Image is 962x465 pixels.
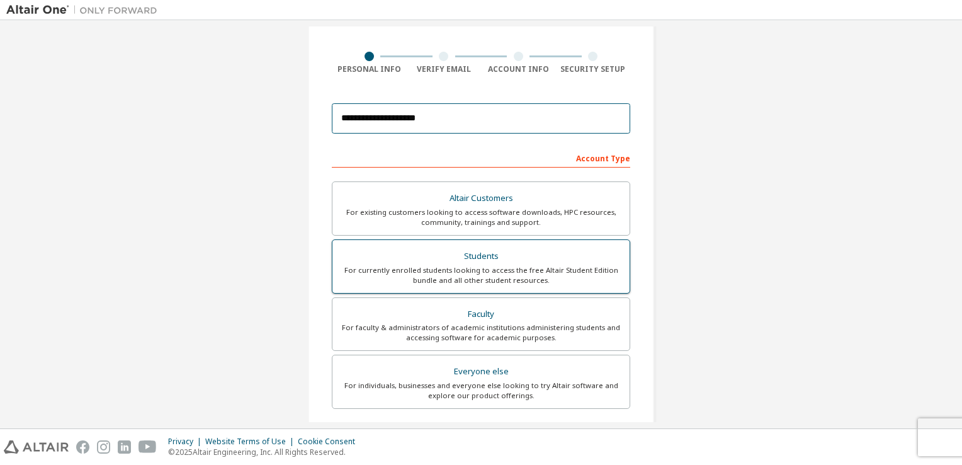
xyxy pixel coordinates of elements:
[340,248,622,265] div: Students
[118,440,131,454] img: linkedin.svg
[205,437,298,447] div: Website Terms of Use
[340,363,622,381] div: Everyone else
[340,306,622,323] div: Faculty
[481,64,556,74] div: Account Info
[340,381,622,401] div: For individuals, businesses and everyone else looking to try Altair software and explore our prod...
[97,440,110,454] img: instagram.svg
[76,440,89,454] img: facebook.svg
[340,207,622,227] div: For existing customers looking to access software downloads, HPC resources, community, trainings ...
[139,440,157,454] img: youtube.svg
[4,440,69,454] img: altair_logo.svg
[556,64,631,74] div: Security Setup
[168,447,363,457] p: © 2025 Altair Engineering, Inc. All Rights Reserved.
[340,265,622,285] div: For currently enrolled students looking to access the free Altair Student Edition bundle and all ...
[340,190,622,207] div: Altair Customers
[6,4,164,16] img: Altair One
[168,437,205,447] div: Privacy
[332,147,630,168] div: Account Type
[340,323,622,343] div: For faculty & administrators of academic institutions administering students and accessing softwa...
[332,64,407,74] div: Personal Info
[407,64,482,74] div: Verify Email
[298,437,363,447] div: Cookie Consent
